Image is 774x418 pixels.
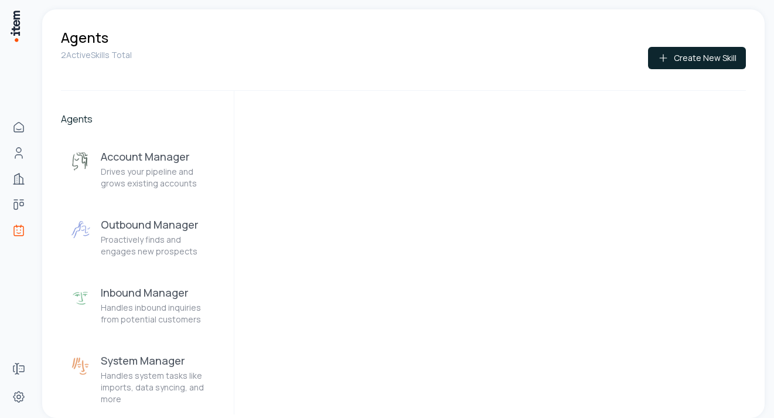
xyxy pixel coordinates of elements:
p: Proactively finds and engages new prospects [101,234,217,257]
h3: Account Manager [101,149,217,164]
a: Settings [7,385,30,409]
h2: Agents [61,112,227,126]
button: Create New Skill [648,47,746,69]
p: Handles system tasks like imports, data syncing, and more [101,370,217,405]
img: Item Brain Logo [9,9,21,43]
a: Home [7,115,30,139]
h3: Inbound Manager [101,286,217,300]
h3: Outbound Manager [101,218,217,232]
button: System ManagerSystem ManagerHandles system tasks like imports, data syncing, and more [61,344,227,414]
button: Outbound ManagerOutbound ManagerProactively finds and engages new prospects [61,208,227,267]
img: Inbound Manager [70,288,91,309]
a: People [7,141,30,165]
img: System Manager [70,356,91,377]
a: Deals [7,193,30,216]
a: Companies [7,167,30,191]
a: Agents [7,219,30,242]
a: Forms [7,357,30,380]
img: Outbound Manager [70,220,91,241]
p: Drives your pipeline and grows existing accounts [101,166,217,189]
p: Handles inbound inquiries from potential customers [101,302,217,325]
button: Account ManagerAccount ManagerDrives your pipeline and grows existing accounts [61,140,227,199]
img: Account Manager [70,152,91,173]
h1: Agents [61,28,108,47]
h3: System Manager [101,354,217,368]
button: Inbound ManagerInbound ManagerHandles inbound inquiries from potential customers [61,276,227,335]
p: 2 Active Skills Total [61,49,132,61]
